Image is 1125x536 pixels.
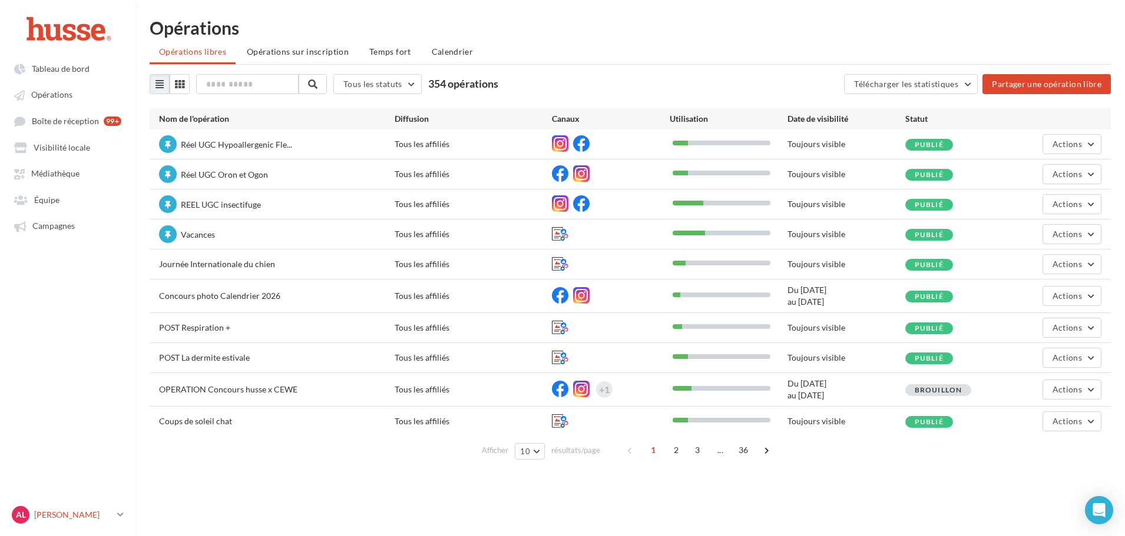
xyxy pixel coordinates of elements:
[7,84,128,105] a: Opérations
[1053,384,1082,394] span: Actions
[644,441,663,460] span: 1
[32,221,75,231] span: Campagnes
[181,199,261,209] span: REEL UGC insectifuge
[1053,259,1082,269] span: Actions
[34,509,113,521] p: [PERSON_NAME]
[159,291,280,301] span: Concours photo Calendrier 2026
[915,230,944,239] span: Publié
[7,58,128,79] a: Tableau de bord
[915,140,944,149] span: Publié
[369,46,411,56] span: Temps fort
[1043,254,1101,274] button: Actions
[7,137,128,158] a: Visibilité locale
[734,441,753,460] span: 36
[1053,139,1082,149] span: Actions
[31,169,80,179] span: Médiathèque
[395,228,552,240] div: Tous les affiliés
[670,113,787,125] div: Utilisation
[787,352,905,364] div: Toujours visible
[551,445,600,456] span: résultats/page
[159,322,230,332] span: POST Respiration +
[428,77,498,90] span: 354 opérations
[854,79,958,89] span: Télécharger les statistiques
[343,79,402,89] span: Tous les statuts
[432,46,474,56] span: Calendrier
[395,415,552,427] div: Tous les affiliés
[32,116,99,126] span: Boîte de réception
[915,200,944,209] span: Publié
[395,322,552,334] div: Tous les affiliés
[787,322,905,334] div: Toujours visible
[1043,224,1101,244] button: Actions
[844,74,978,94] button: Télécharger les statistiques
[1043,164,1101,184] button: Actions
[104,116,121,126] div: 99+
[181,169,268,179] span: Réel UGC Oron et Ogon
[159,384,297,394] span: OPERATION Concours husse x CEWE
[915,354,944,362] span: Publié
[787,113,905,125] div: Date de visibilité
[552,113,670,125] div: Canaux
[1053,169,1082,179] span: Actions
[787,415,905,427] div: Toujours visible
[395,138,552,150] div: Tous les affiliés
[1043,348,1101,368] button: Actions
[787,284,905,308] div: Du [DATE] au [DATE]
[1043,134,1101,154] button: Actions
[667,441,686,460] span: 2
[599,381,610,398] div: +1
[915,170,944,179] span: Publié
[915,385,962,394] span: Brouillon
[159,113,395,125] div: Nom de l'opération
[395,384,552,395] div: Tous les affiliés
[1053,416,1082,426] span: Actions
[181,139,292,149] span: Réel UGC Hypoallergenic Fle...
[34,142,90,152] span: Visibilité locale
[181,229,215,239] span: Vacances
[915,292,944,301] span: Publié
[982,74,1111,94] button: Partager une opération libre
[787,378,905,401] div: Du [DATE] au [DATE]
[395,168,552,180] div: Tous les affiliés
[1053,352,1082,362] span: Actions
[395,198,552,210] div: Tous les affiliés
[159,352,250,362] span: POST La dermite estivale
[1043,194,1101,214] button: Actions
[915,417,944,426] span: Publié
[787,138,905,150] div: Toujours visible
[915,324,944,332] span: Publié
[7,162,128,184] a: Médiathèque
[1043,286,1101,306] button: Actions
[16,509,26,521] span: AL
[1085,496,1113,524] div: Open Intercom Messenger
[1043,379,1101,399] button: Actions
[150,19,1111,36] div: Opérations
[515,443,545,460] button: 10
[711,441,730,460] span: ...
[787,168,905,180] div: Toujours visible
[7,215,128,236] a: Campagnes
[1043,411,1101,431] button: Actions
[247,46,349,56] span: Opérations sur inscription
[31,90,72,100] span: Opérations
[787,258,905,270] div: Toujours visible
[7,110,128,132] a: Boîte de réception 99+
[34,195,59,205] span: Équipe
[688,441,707,460] span: 3
[1053,322,1082,332] span: Actions
[905,113,1023,125] div: Statut
[482,445,508,456] span: Afficher
[159,259,275,269] span: Journée Internationale du chien
[787,228,905,240] div: Toujours visible
[1043,318,1101,338] button: Actions
[333,74,422,94] button: Tous les statuts
[1053,229,1082,239] span: Actions
[395,113,552,125] div: Diffusion
[395,258,552,270] div: Tous les affiliés
[395,290,552,302] div: Tous les affiliés
[1053,291,1082,301] span: Actions
[520,447,530,456] span: 10
[915,260,944,269] span: Publié
[159,416,232,426] span: Coups de soleil chat
[7,189,128,210] a: Équipe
